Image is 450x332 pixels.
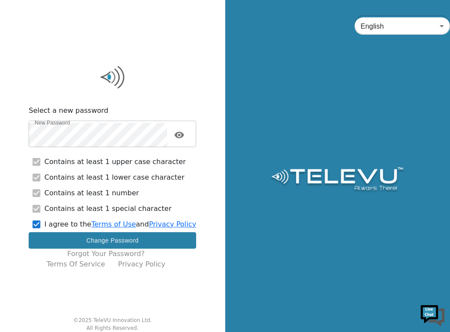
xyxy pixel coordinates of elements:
[44,204,171,214] p: Contains at least 1 special character
[4,237,165,267] textarea: Type your message and hit 'Enter'
[44,172,184,183] p: Contains at least 1 lower case character
[45,46,146,57] div: Chat with us now
[15,40,36,62] img: d_736959983_company_1615157101543_736959983
[46,259,105,270] a: Terms of Service
[149,220,196,228] a: Privacy Policy
[91,220,136,228] a: Terms of Use
[67,249,145,259] a: Forgot your password?
[44,188,139,198] p: Contains at least 1 number
[142,4,163,25] div: Minimize live chat window
[270,167,405,193] img: Logo
[355,14,450,38] div: English
[44,157,186,167] p: Contains at least 1 upper case character
[171,126,188,144] button: toggle password visibility
[29,105,196,116] p: Select a new password
[420,302,446,328] img: Chat Widget
[86,324,138,332] div: All Rights Reserved.
[73,316,152,324] div: © 2025 TeleVU Innovation Ltd.
[29,232,196,249] button: Change Password
[50,109,120,197] span: We're online!
[29,64,196,90] img: Logo
[44,219,196,230] p: I agree to the and
[118,259,165,270] a: Privacy Policy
